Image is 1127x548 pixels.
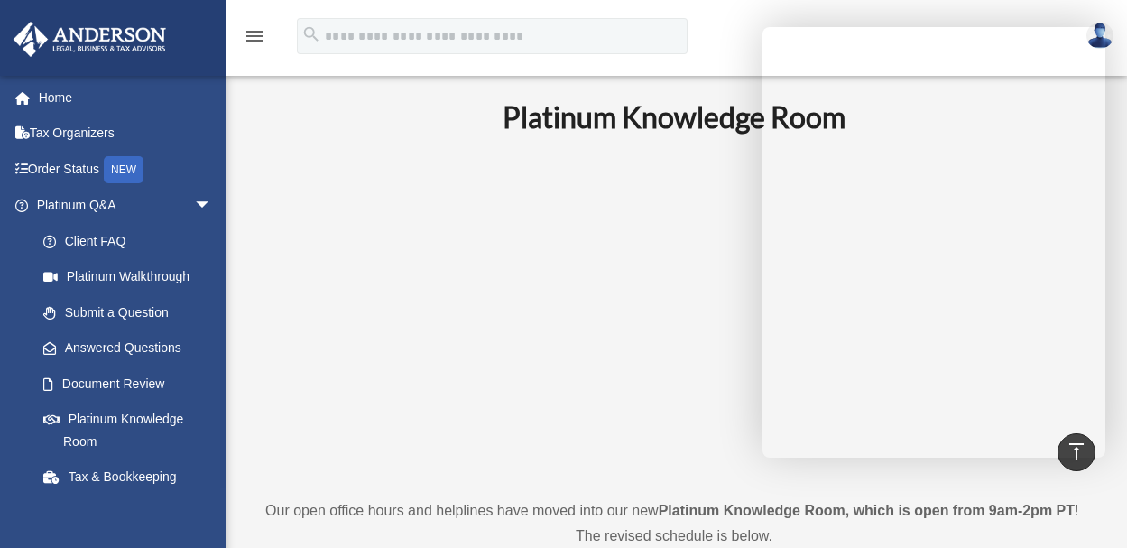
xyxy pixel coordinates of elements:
[194,188,230,225] span: arrow_drop_down
[403,160,945,465] iframe: 231110_Toby_KnowledgeRoom
[25,330,239,367] a: Answered Questions
[13,116,239,152] a: Tax Organizers
[244,25,265,47] i: menu
[301,24,321,44] i: search
[8,22,171,57] img: Anderson Advisors Platinum Portal
[25,259,239,295] a: Platinum Walkthrough
[104,156,143,183] div: NEW
[25,366,239,402] a: Document Review
[25,460,239,517] a: Tax & Bookkeeping Packages
[659,503,1075,518] strong: Platinum Knowledge Room, which is open from 9am-2pm PT
[13,188,239,224] a: Platinum Q&Aarrow_drop_down
[762,27,1105,458] iframe: Chat Window
[503,99,845,135] b: Platinum Knowledge Room
[13,79,239,116] a: Home
[25,223,239,259] a: Client FAQ
[1086,23,1113,49] img: User Pic
[13,151,239,188] a: Order StatusNEW
[25,402,230,460] a: Platinum Knowledge Room
[25,294,239,330] a: Submit a Question
[244,32,265,47] a: menu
